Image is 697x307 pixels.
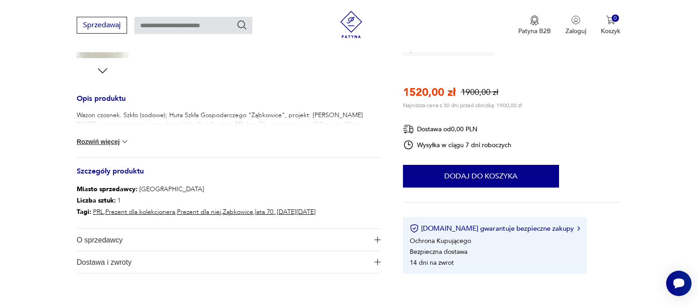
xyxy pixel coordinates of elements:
span: O sprzedawcy [77,229,368,251]
img: Ikonka użytkownika [571,15,580,25]
a: Prezent dla kolekcjonera [105,208,175,216]
li: 14 dni na zwrot [410,258,454,267]
a: PRL [93,208,103,216]
button: Ikona plusaDostawa i zwroty [77,251,381,273]
p: [GEOGRAPHIC_DATA] [77,183,316,195]
a: Prezent dla niej [177,208,221,216]
a: Ząbkowice [223,208,253,216]
div: Wysyłka w ciągu 7 dni roboczych [403,139,512,150]
h3: Szczegóły produktu [77,168,381,183]
p: Koszyk [601,27,620,35]
p: 1900,00 zł [461,87,498,98]
img: Patyna - sklep z meblami i dekoracjami vintage [338,11,365,38]
button: Zaloguj [565,15,586,35]
p: , , , , , [77,206,316,218]
img: Ikona dostawy [403,124,414,135]
img: Ikona strzałki w prawo [577,226,580,231]
div: 0 [612,15,619,22]
button: Rozwiń więcej [77,137,129,146]
button: Sprzedawaj [77,17,127,34]
p: Najniższa cena z 30 dni przed obniżką: 1900,00 zł [403,102,522,109]
img: Ikona plusa [374,259,381,265]
p: Patyna B2B [518,27,551,35]
b: Liczba sztuk: [77,196,116,205]
iframe: Smartsupp widget button [666,271,692,296]
img: Ikona medalu [530,15,539,25]
p: Zaloguj [565,27,586,35]
a: [DATE][DATE] [277,208,316,216]
span: Dostawa i zwroty [77,251,368,273]
li: Ochrona Kupującego [410,236,471,245]
button: Dodaj do koszyka [403,165,559,188]
a: Ikona medaluPatyna B2B [518,15,551,35]
img: chevron down [120,137,129,146]
p: Wazon czosnek. Szkło (sodowe); Huta Szkła Gospodarczego "Ząbkowice", projekt: [PERSON_NAME][DATE]... [77,111,381,129]
button: 0Koszyk [601,15,620,35]
h3: Opis produktu [77,96,381,111]
p: 1 [77,195,316,206]
button: Szukaj [236,20,247,30]
button: Patyna B2B [518,15,551,35]
b: Miasto sprzedawcy : [77,185,137,193]
li: Bezpieczna dostawa [410,247,467,256]
a: lata 70. [255,208,275,216]
b: Tagi: [77,208,91,216]
button: [DOMAIN_NAME] gwarantuje bezpieczne zakupy [410,224,580,233]
a: Sprzedawaj [77,23,127,29]
img: Ikona koszyka [606,15,615,25]
button: Ikona plusaO sprzedawcy [77,229,381,251]
p: 1520,00 zł [403,85,456,100]
div: Dostawa od 0,00 PLN [403,124,512,135]
img: Ikona plusa [374,237,381,243]
img: Ikona certyfikatu [410,224,419,233]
